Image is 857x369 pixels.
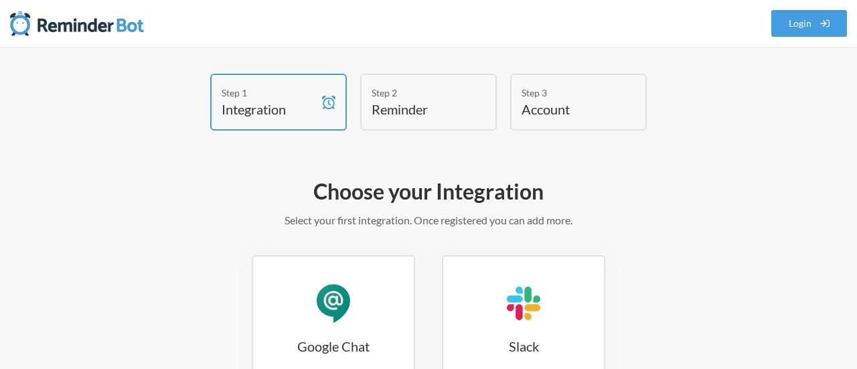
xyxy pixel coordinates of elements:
a: Login [771,10,848,37]
h3: Google Chat [253,337,414,356]
div: Step 3 [522,86,615,100]
div: Step 1 [222,86,315,100]
h4: Account [522,100,615,119]
img: Reminder Bot [10,10,144,37]
p: Select your first integration. Once registered you can add more. [40,212,817,228]
h4: Integration [222,100,315,119]
h4: Reminder [372,100,465,119]
div: Step 2 [372,86,465,100]
h2: Choose your Integration [40,177,817,206]
h3: Slack [443,337,604,356]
